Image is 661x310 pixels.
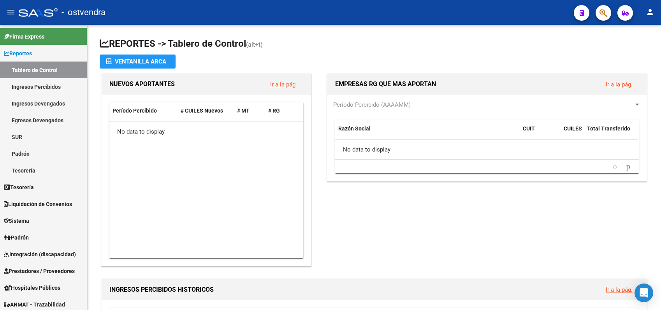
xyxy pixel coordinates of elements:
[100,55,176,69] button: Ventanilla ARCA
[270,81,297,88] a: Ir a la pág.
[645,7,655,17] mat-icon: person
[335,120,520,146] datatable-header-cell: Razón Social
[178,102,234,119] datatable-header-cell: # CUILES Nuevos
[268,107,280,114] span: # RG
[335,80,436,88] span: EMPRESAS RG QUE MAS APORTAN
[109,286,214,293] span: INGRESOS PERCIBIDOS HISTORICOS
[6,7,16,17] mat-icon: menu
[584,120,638,146] datatable-header-cell: Total Transferido
[246,41,263,48] span: (alt+t)
[333,101,411,108] span: Período Percibido (AAAAMM)
[237,107,250,114] span: # MT
[100,37,649,51] h1: REPORTES -> Tablero de Control
[335,140,638,159] div: No data to display
[4,300,65,309] span: ANMAT - Trazabilidad
[181,107,223,114] span: # CUILES Nuevos
[109,80,175,88] span: NUEVOS APORTANTES
[599,77,639,92] button: Ir a la pág.
[4,250,76,259] span: Integración (discapacidad)
[234,102,265,119] datatable-header-cell: # MT
[587,125,630,132] span: Total Transferido
[4,267,75,275] span: Prestadores / Proveedores
[606,286,633,293] a: Ir a la pág.
[106,55,169,69] div: Ventanilla ARCA
[4,233,29,242] span: Padrón
[523,125,535,132] span: CUIT
[610,162,621,171] a: go to previous page
[4,284,60,292] span: Hospitales Públicos
[561,120,584,146] datatable-header-cell: CUILES
[338,125,371,132] span: Razón Social
[109,102,178,119] datatable-header-cell: Período Percibido
[4,32,44,41] span: Firma Express
[109,122,303,141] div: No data to display
[264,77,303,92] button: Ir a la pág.
[606,81,633,88] a: Ir a la pág.
[265,102,296,119] datatable-header-cell: # RG
[4,183,34,192] span: Tesorería
[113,107,157,114] span: Período Percibido
[599,282,639,297] button: Ir a la pág.
[623,162,634,171] a: go to next page
[635,284,653,302] div: Open Intercom Messenger
[62,4,105,21] span: - ostvendra
[4,49,32,58] span: Reportes
[564,125,582,132] span: CUILES
[4,200,72,208] span: Liquidación de Convenios
[520,120,561,146] datatable-header-cell: CUIT
[4,217,29,225] span: Sistema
